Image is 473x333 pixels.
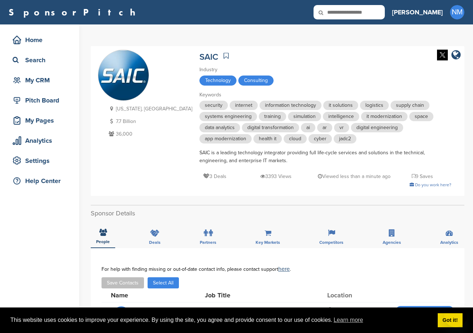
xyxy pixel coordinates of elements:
span: it modernization [361,112,407,121]
span: ar [317,123,332,132]
a: My CRM [7,72,72,88]
span: Competitors [319,240,343,245]
button: Select All [148,277,179,288]
span: Consulting [238,76,274,86]
span: intelligence [323,112,359,121]
a: dismiss cookie message [438,313,463,328]
a: here [278,265,290,273]
span: Agencies [383,240,401,245]
span: supply chain [391,101,429,110]
span: digital transformation [242,123,299,132]
p: [US_STATE], [GEOGRAPHIC_DATA] [107,104,192,113]
span: internet [230,101,258,110]
div: Name [111,292,190,298]
span: NM [450,5,464,19]
div: Keywords [199,91,451,99]
a: Search [7,52,72,68]
a: Settings [7,152,72,169]
a: company link [451,50,461,61]
div: Search [11,54,72,67]
span: information technology [260,101,321,110]
span: vr [334,123,349,132]
span: security [199,101,228,110]
img: Twitter white [437,50,448,60]
span: health it [253,134,282,143]
iframe: Button to launch messaging window [444,304,467,327]
a: learn more about cookies [333,315,364,325]
a: [PERSON_NAME] [392,4,443,20]
p: 36,000 [107,129,192,138]
div: Location [327,292,381,298]
a: Home [7,32,72,48]
span: cloud [284,134,307,143]
p: 7.7 Billion [107,117,192,126]
span: logistics [360,101,389,110]
p: Viewed less than a minute ago [318,172,391,181]
span: training [259,112,286,121]
span: it solutions [323,101,358,110]
span: data analytics [199,123,240,132]
a: SAIC [199,52,218,62]
a: Help Center [7,173,72,189]
span: Do you work here? [415,182,451,187]
p: 9 Saves [412,172,433,181]
span: cyber [308,134,332,143]
p: 3 Deals [203,172,226,181]
a: Pitch Board [7,92,72,109]
div: Analytics [11,134,72,147]
p: 3393 Views [260,172,292,181]
a: Analytics [7,132,72,149]
span: space [409,112,433,121]
span: DT [112,306,130,324]
div: Pitch Board [11,94,72,107]
div: Job Title [205,292,313,298]
div: My Pages [11,114,72,127]
button: Unlock Contact [398,305,451,326]
span: This website uses cookies to improve your experience. By using the site, you agree and provide co... [10,315,432,325]
div: My CRM [11,74,72,87]
a: Do you work here? [410,182,451,187]
span: jadc2 [334,134,356,143]
span: Partners [200,240,216,245]
img: Sponsorpitch & SAIC [98,50,149,101]
button: Save Contacts [102,277,144,288]
span: digital engineering [351,123,403,132]
div: Home [11,33,72,46]
span: Deals [149,240,161,245]
h3: [PERSON_NAME] [392,7,443,17]
a: My Pages [7,112,72,129]
span: Key Markets [256,240,280,245]
span: Technology [199,76,236,86]
a: SponsorPitch [9,8,140,17]
span: simulation [288,112,321,121]
div: Industry [199,66,451,74]
span: People [96,240,110,244]
div: For help with finding missing or out-of-date contact info, please contact support . [102,266,454,272]
div: Settings [11,154,72,167]
span: ai [301,123,315,132]
div: Help Center [11,174,72,187]
h2: Sponsor Details [91,209,464,218]
span: systems engineering [199,112,257,121]
span: app modernization [199,134,252,143]
span: Analytics [440,240,458,245]
div: SAIC is a leading technology integrator providing full life-cycle services and solutions in the t... [199,149,451,165]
